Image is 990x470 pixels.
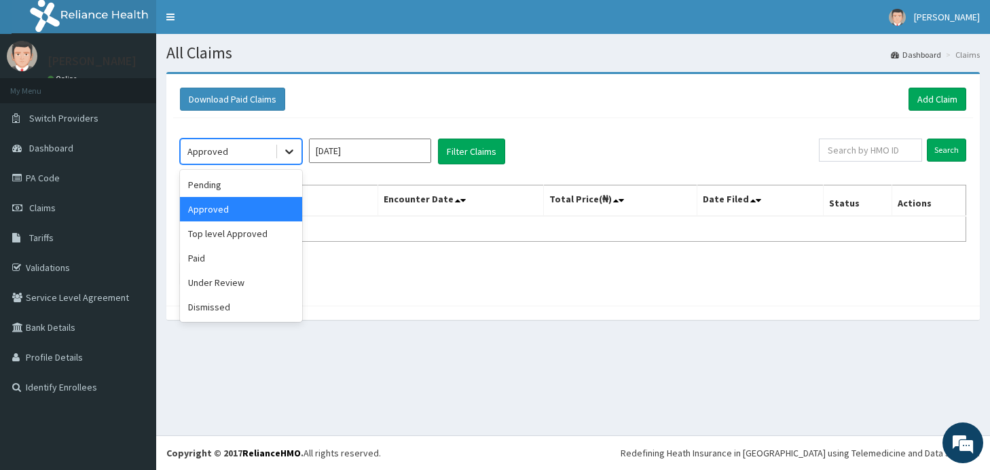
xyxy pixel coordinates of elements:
[166,44,980,62] h1: All Claims
[7,41,37,71] img: User Image
[29,202,56,214] span: Claims
[7,320,259,367] textarea: Type your message and hit 'Enter'
[180,295,302,319] div: Dismissed
[824,185,892,217] th: Status
[819,139,922,162] input: Search by HMO ID
[180,221,302,246] div: Top level Approved
[697,185,824,217] th: Date Filed
[29,112,98,124] span: Switch Providers
[187,145,228,158] div: Approved
[29,142,73,154] span: Dashboard
[909,88,966,111] a: Add Claim
[180,246,302,270] div: Paid
[242,447,301,459] a: RelianceHMO
[891,49,941,60] a: Dashboard
[180,88,285,111] button: Download Paid Claims
[914,11,980,23] span: [PERSON_NAME]
[25,68,55,102] img: d_794563401_company_1708531726252_794563401
[927,139,966,162] input: Search
[48,55,136,67] p: [PERSON_NAME]
[309,139,431,163] input: Select Month and Year
[892,185,966,217] th: Actions
[180,173,302,197] div: Pending
[29,232,54,244] span: Tariffs
[889,9,906,26] img: User Image
[438,139,505,164] button: Filter Claims
[156,435,990,470] footer: All rights reserved.
[544,185,697,217] th: Total Price(₦)
[942,49,980,60] li: Claims
[180,270,302,295] div: Under Review
[48,74,80,84] a: Online
[621,446,980,460] div: Redefining Heath Insurance in [GEOGRAPHIC_DATA] using Telemedicine and Data Science!
[378,185,544,217] th: Encounter Date
[71,76,228,94] div: Chat with us now
[180,197,302,221] div: Approved
[166,447,304,459] strong: Copyright © 2017 .
[223,7,255,39] div: Minimize live chat window
[79,145,187,283] span: We're online!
